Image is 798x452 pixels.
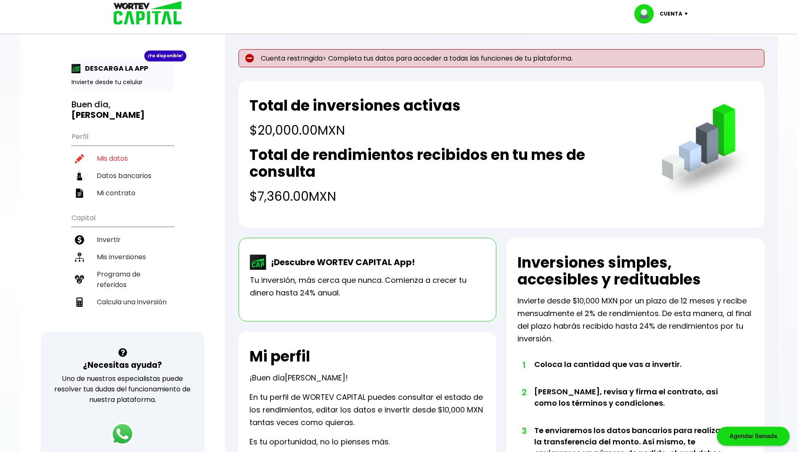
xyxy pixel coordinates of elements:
img: wortev-capital-app-icon [250,255,267,270]
img: datos-icon.10cf9172.svg [75,171,84,181]
img: inversiones-icon.6695dc30.svg [75,253,84,262]
h2: Total de inversiones activas [249,97,461,114]
li: Coloca la cantidad que vas a invertir. [534,359,730,386]
ul: Capital [72,208,174,332]
h4: $20,000.00 MXN [249,121,461,140]
h2: Total de rendimientos recibidos en tu mes de consulta [249,146,644,180]
p: ¡Buen día ! [249,372,348,384]
span: [PERSON_NAME] [285,372,345,383]
div: ¡Ya disponible! [144,51,186,61]
h4: $7,360.00 MXN [249,187,644,206]
img: grafica.516fef24.png [658,104,753,199]
ul: Perfil [72,127,174,202]
p: Tu inversión, más cerca que nunca. Comienza a crecer tu dinero hasta 24% anual. [250,274,485,299]
a: Mis datos [72,150,174,167]
p: Es tu oportunidad, no lo pienses más. [249,436,390,448]
p: Invierte desde tu celular [72,78,174,87]
p: En tu perfil de WORTEV CAPITAL puedes consultar el estado de los rendimientos, editar los datos e... [249,391,485,429]
h3: ¿Necesitas ayuda? [83,359,162,371]
img: app-icon [72,64,81,73]
a: Invertir [72,231,174,248]
a: Mis inversiones [72,248,174,266]
p: Cuenta [660,8,682,20]
img: logos_whatsapp-icon.242b2217.svg [111,422,134,446]
p: Invierte desde $10,000 MXN por un plazo de 12 meses y recibe mensualmente el 2% de rendimientos. ... [517,295,753,345]
img: profile-image [634,4,660,24]
img: recomiendanos-icon.9b8e9327.svg [75,275,84,284]
img: editar-icon.952d3147.svg [75,154,84,163]
span: 2 [522,386,526,399]
h3: Buen día, [72,99,174,120]
img: error-circle.027baa21.svg [245,54,254,63]
p: DESCARGA LA APP [81,63,148,74]
a: Datos bancarios [72,167,174,184]
img: icon-down [682,13,694,15]
span: 3 [522,425,526,437]
h2: Mi perfil [249,348,310,365]
p: Uno de nuestros especialistas puede resolver tus dudas del funcionamiento de nuestra plataforma. [52,373,194,405]
img: contrato-icon.f2db500c.svg [75,189,84,198]
li: [PERSON_NAME], revisa y firma el contrato, así como los términos y condiciones. [534,386,730,425]
a: Mi contrato [72,184,174,202]
a: Programa de referidos [72,266,174,293]
span: 1 [522,359,526,371]
a: Calcula una inversión [72,293,174,311]
p: Cuenta restringida> Completa tus datos para acceder a todas las funciones de tu plataforma. [239,49,764,67]
img: calculadora-icon.17d418c4.svg [75,298,84,307]
b: [PERSON_NAME] [72,109,145,121]
h2: Inversiones simples, accesibles y redituables [517,254,753,288]
p: ¡Descubre WORTEV CAPITAL App! [267,256,415,269]
img: invertir-icon.b3b967d7.svg [75,235,84,245]
div: Agendar llamada [717,427,790,446]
